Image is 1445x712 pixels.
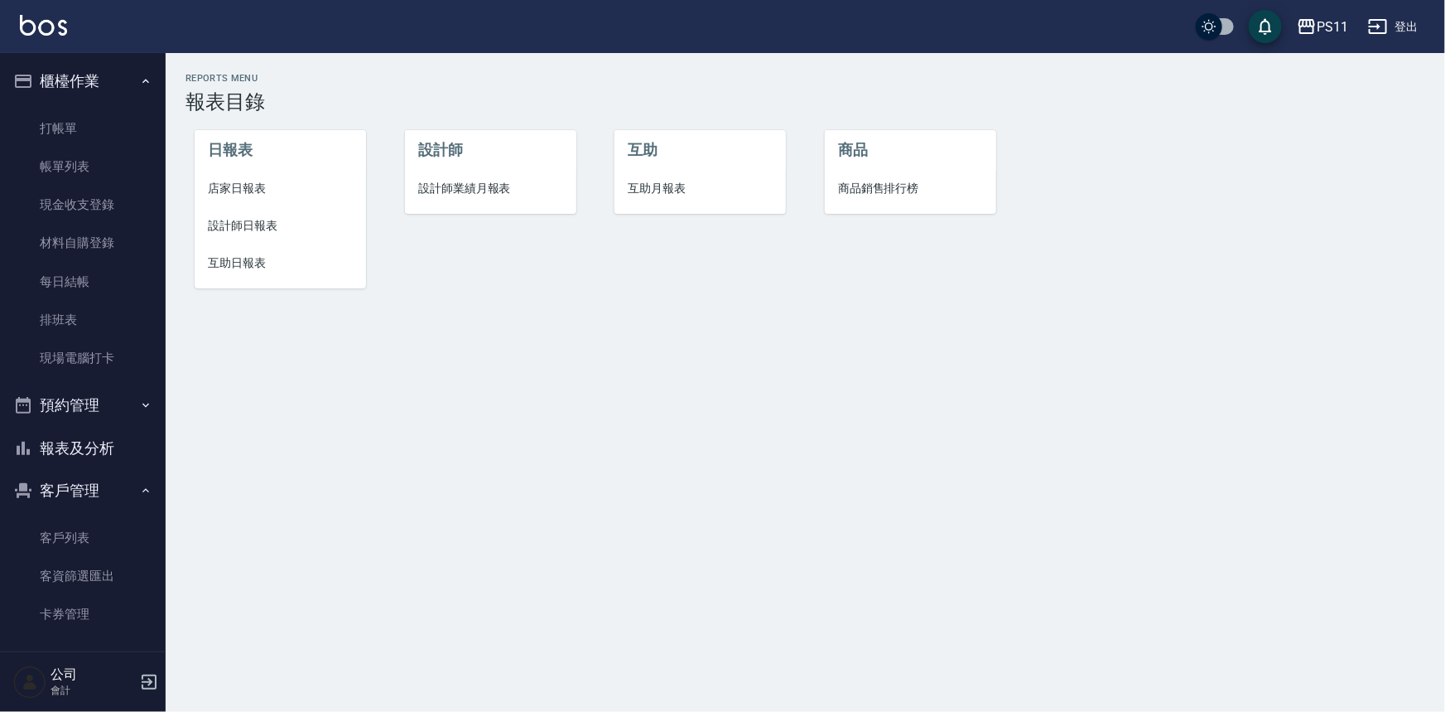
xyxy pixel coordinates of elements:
[185,90,1425,114] h3: 報表目錄
[7,469,159,512] button: 客戶管理
[7,384,159,427] button: 預約管理
[208,180,353,197] span: 店家日報表
[405,130,576,170] li: 設計師
[614,130,786,170] li: 互助
[1290,10,1355,44] button: PS11
[418,180,563,197] span: 設計師業績月報表
[825,130,996,170] li: 商品
[614,170,786,207] a: 互助月報表
[195,170,366,207] a: 店家日報表
[195,207,366,245] a: 設計師日報表
[7,109,159,148] a: 打帳單
[1317,17,1348,37] div: PS11
[628,180,773,197] span: 互助月報表
[1249,10,1282,43] button: save
[208,254,353,272] span: 互助日報表
[7,301,159,339] a: 排班表
[7,427,159,470] button: 報表及分析
[195,245,366,282] a: 互助日報表
[7,224,159,262] a: 材料自購登錄
[7,263,159,301] a: 每日結帳
[7,60,159,103] button: 櫃檯作業
[208,217,353,235] span: 設計師日報表
[7,186,159,224] a: 現金收支登錄
[51,683,135,698] p: 會計
[838,180,983,197] span: 商品銷售排行榜
[195,130,366,170] li: 日報表
[7,339,159,377] a: 現場電腦打卡
[1361,12,1425,42] button: 登出
[13,666,46,699] img: Person
[7,595,159,633] a: 卡券管理
[825,170,996,207] a: 商品銷售排行榜
[185,73,1425,84] h2: Reports Menu
[7,519,159,557] a: 客戶列表
[51,666,135,683] h5: 公司
[7,641,159,684] button: 行銷工具
[7,148,159,186] a: 帳單列表
[405,170,576,207] a: 設計師業績月報表
[20,15,67,36] img: Logo
[7,557,159,595] a: 客資篩選匯出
